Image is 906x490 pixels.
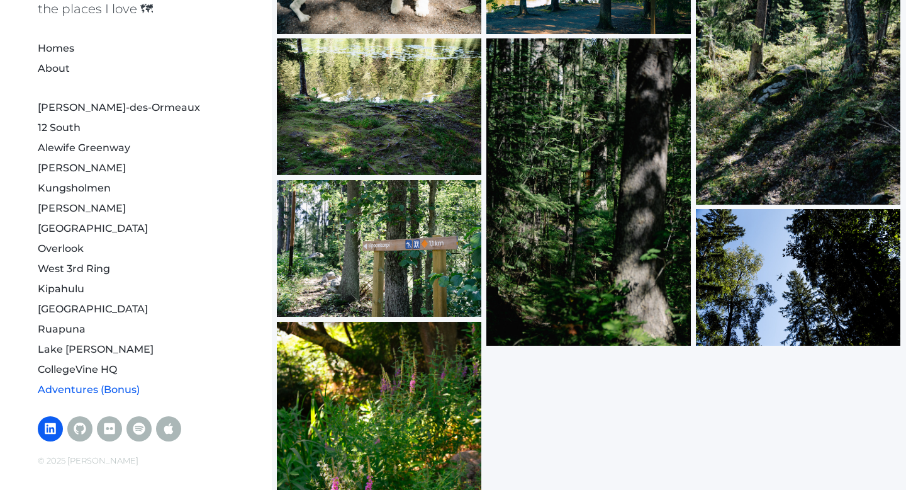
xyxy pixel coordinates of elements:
[38,101,200,113] a: [PERSON_NAME]-des-Ormeaux
[38,142,130,154] a: Alewife Greenway
[38,455,138,465] span: © 2025 [PERSON_NAME]
[38,384,140,396] a: Adventures (Bonus)
[38,283,84,295] a: Kipahulu
[38,42,74,54] a: Homes
[38,323,86,335] a: Ruapuna
[38,303,148,315] a: [GEOGRAPHIC_DATA]
[38,162,126,174] a: [PERSON_NAME]
[38,242,84,254] a: Overlook
[38,62,70,74] a: About
[38,202,126,214] a: [PERSON_NAME]
[38,363,117,375] a: CollegeVine HQ
[38,222,148,234] a: [GEOGRAPHIC_DATA]
[38,122,81,134] a: 12 South
[38,263,110,275] a: West 3rd Ring
[38,182,111,194] a: Kungsholmen
[38,343,154,355] a: Lake [PERSON_NAME]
